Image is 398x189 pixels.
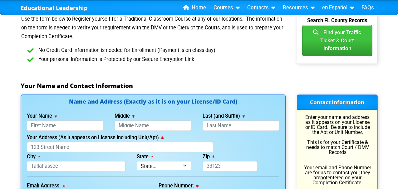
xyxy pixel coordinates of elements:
[27,154,40,159] label: City
[137,154,153,159] label: State
[115,114,135,119] label: Middle
[203,114,245,119] label: Last (and Suffix)
[159,183,199,188] label: Phone Number:
[181,3,209,13] a: Home
[27,135,164,140] label: Your Address (As it appears on License including Unit/Apt)
[303,165,372,185] p: Your email and Phone Number are for us to contact you; they are entered on your Completion Certif...
[27,120,104,131] input: First Name
[303,115,372,155] p: Enter your name and address as it appears on your License or ID Card. Be sure to include the Apt ...
[280,3,317,13] a: Resources
[359,3,376,13] a: FAQs
[302,25,372,56] button: Find your TrafficTicket & Court Information
[203,154,214,159] label: Zip
[245,3,278,13] a: Contacts
[27,114,57,119] label: Your Name
[27,99,279,104] h4: Name and Address (Exactly as it is on your License/ID Card)
[297,95,377,110] h3: Contact Information
[211,3,242,13] a: Courses
[31,46,286,55] li: No Credit Card Information is needed for Enrollment (Payment is on class day)
[115,120,191,131] input: Middle Name
[21,3,88,13] a: Educational Leadership
[27,161,125,171] input: Tallahassee
[203,120,279,131] input: Last Name
[203,161,257,171] input: 33123
[21,82,378,89] h3: Your Name and Contact Information
[320,175,327,181] u: not
[320,3,356,13] a: en Español
[21,15,286,41] p: Use the form below to Register yourself for a Traditional Classroom Course at any of our location...
[307,18,367,28] b: Search FL County Records
[27,183,65,188] label: Email Address:
[31,55,286,64] li: Your personal Information is Protected by our Secure Encryption Link
[27,142,214,152] input: 123 Street Name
